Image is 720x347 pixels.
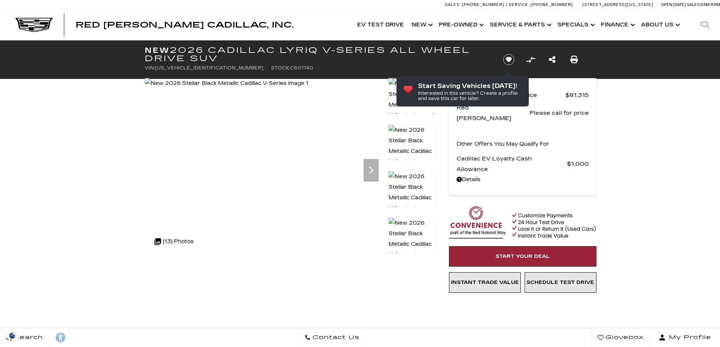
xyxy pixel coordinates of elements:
img: New 2026 Stellar Black Metallic Cadillac V-Series image 4 [388,217,436,271]
strong: New [145,46,170,55]
a: New [408,10,435,40]
span: Stock: [271,65,290,71]
a: Details [457,174,589,185]
img: New 2026 Stellar Black Metallic Cadillac V-Series image 2 [388,125,436,178]
span: Glovebox [604,332,644,343]
button: Save vehicle [500,54,517,66]
img: New 2026 Stellar Black Metallic Cadillac V-Series image 1 [145,78,308,89]
img: New 2026 Stellar Black Metallic Cadillac V-Series image 3 [388,171,436,225]
a: EV Test Drive [353,10,408,40]
img: Opt-Out Icon [4,332,21,339]
section: Click to Open Cookie Consent Modal [4,332,21,339]
span: Red [PERSON_NAME] Cadillac, Inc. [76,20,294,29]
a: Sales: [PHONE_NUMBER] [445,3,506,7]
span: Red [PERSON_NAME] [457,102,530,123]
span: Open [DATE] [661,2,686,7]
a: MSRP - Total Vehicle Price $81,315 [457,90,589,100]
span: [PHONE_NUMBER] [462,2,504,7]
span: Start Your Deal [495,253,550,259]
a: Cadillac EV Loyalty Cash Allowance $1,000 [457,153,589,174]
a: Share this New 2026 Cadillac LYRIQ V-Series All Wheel Drive SUV [549,54,556,65]
span: [PHONE_NUMBER] [531,2,573,7]
p: Other Offers You May Qualify For [457,139,549,150]
a: Finance [597,10,637,40]
a: Specials [554,10,597,40]
a: Contact Us [299,328,365,347]
span: [US_VEHICLE_IDENTIFICATION_NUMBER] [155,65,263,71]
a: Pre-Owned [435,10,486,40]
a: Print this New 2026 Cadillac LYRIQ V-Series All Wheel Drive SUV [570,54,578,65]
img: Cadillac Dark Logo with Cadillac White Text [15,18,53,32]
a: Red [PERSON_NAME] Please call for price [457,102,589,123]
a: Start Your Deal [449,246,596,267]
span: Service: [509,2,530,7]
a: [STREET_ADDRESS][US_STATE] [582,2,653,7]
span: Please call for price [530,108,589,118]
button: Compare Vehicle [525,54,536,65]
span: 9 AM-6 PM [700,2,720,7]
a: Service & Parts [486,10,554,40]
a: Service: [PHONE_NUMBER] [506,3,575,7]
div: Next [364,159,379,182]
span: Search [12,332,43,343]
h1: 2026 Cadillac LYRIQ V-Series All Wheel Drive SUV [145,46,491,63]
a: Schedule Test Drive [525,272,596,293]
img: New 2026 Stellar Black Metallic Cadillac V-Series image 1 [388,78,436,121]
a: Instant Trade Value [449,272,521,293]
span: Contact Us [311,332,359,343]
div: (13) Photos [150,233,197,251]
a: About Us [637,10,682,40]
span: Instant Trade Value [451,279,519,285]
a: Glovebox [591,328,650,347]
span: MSRP - Total Vehicle Price [457,90,565,100]
span: Cadillac EV Loyalty Cash Allowance [457,153,567,174]
span: VIN: [145,65,155,71]
a: Red [PERSON_NAME] Cadillac, Inc. [76,21,294,29]
span: Schedule Test Drive [526,279,594,285]
span: Sales: [445,2,461,7]
span: C601740 [290,65,313,71]
iframe: Watch videos, learn about new EV models, and find the right one for you! [145,256,436,313]
span: My Profile [666,332,711,343]
span: $1,000 [567,159,589,169]
button: Open user profile menu [650,328,720,347]
span: Sales: [687,2,700,7]
span: $81,315 [565,90,589,100]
